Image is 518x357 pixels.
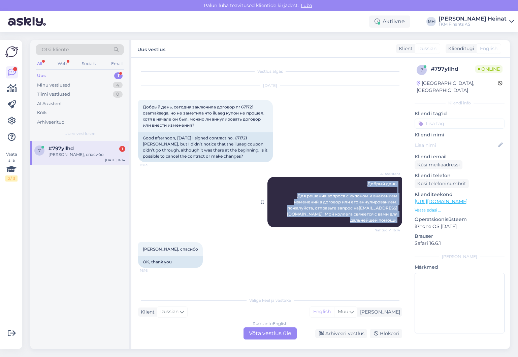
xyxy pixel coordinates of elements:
span: #797yllhd [48,145,74,152]
div: Kõik [37,109,47,116]
span: AI Assistent [375,171,400,176]
img: Askly Logo [5,45,18,58]
div: 1 [119,146,125,152]
input: Lisa nimi [415,141,497,149]
span: Luba [299,2,314,8]
p: iPhone OS [DATE] [415,223,505,230]
span: Russian [160,308,179,316]
a: [PERSON_NAME] HeinatTKM Finants AS [439,16,514,27]
div: 2 / 3 [5,175,18,182]
div: 1 [114,72,123,79]
span: Nähtud ✓ 16:14 [375,228,400,233]
a: [URL][DOMAIN_NAME] [415,198,467,204]
span: English [480,45,497,52]
div: Küsi telefoninumbrit [415,179,469,188]
div: Uus [37,72,46,79]
span: [PERSON_NAME], спасибо [143,247,198,252]
div: [PERSON_NAME] [357,309,400,316]
span: Uued vestlused [64,131,96,137]
p: Kliendi telefon [415,172,505,179]
span: 7 [421,67,423,72]
span: Добрый день, сегодня заключила договор nr 671721 osamaksega, но не заметила что iluaeg купон не п... [143,104,265,128]
div: [PERSON_NAME], спасибо [48,152,125,158]
div: [DATE] [138,83,402,89]
div: Arhiveeritud [37,119,65,126]
input: Lisa tag [415,119,505,129]
p: Vaata edasi ... [415,207,505,213]
div: Vestlus algas [138,68,402,74]
div: Valige keel ja vastake [138,297,402,303]
div: 0 [113,91,123,98]
span: Добрый день! Для решения вопроса с купоном и внесением изменений в договор или его аннулированием... [287,181,398,223]
div: OK, thank you [138,256,203,268]
div: TKM Finants AS [439,22,507,27]
div: Klienditugi [446,45,474,52]
div: Blokeeri [370,329,402,338]
div: Good afternoon, [DATE] I signed contract no. 671721 [PERSON_NAME], but I didn’t notice that the i... [138,132,273,162]
div: Tiimi vestlused [37,91,70,98]
div: Email [110,59,124,68]
div: # 797yllhd [431,65,475,73]
div: Klient [396,45,413,52]
p: Kliendi tag'id [415,110,505,117]
span: Online [475,65,503,73]
div: [PERSON_NAME] [415,254,505,260]
div: [GEOGRAPHIC_DATA], [GEOGRAPHIC_DATA] [417,80,498,94]
p: Klienditeekond [415,191,505,198]
div: Võta vestlus üle [244,327,297,339]
div: Aktiivne [369,15,410,28]
div: Arhiveeri vestlus [315,329,367,338]
p: Märkmed [415,264,505,271]
div: 4 [113,82,123,89]
p: Operatsioonisüsteem [415,216,505,223]
span: 16:13 [140,162,165,167]
div: Socials [80,59,97,68]
span: Otsi kliente [42,46,69,53]
div: Kliendi info [415,100,505,106]
div: [DATE] 16:14 [105,158,125,163]
p: Kliendi email [415,153,505,160]
p: Safari 16.6.1 [415,240,505,247]
div: All [36,59,43,68]
div: AI Assistent [37,100,62,107]
span: Russian [418,45,436,52]
label: Uus vestlus [137,44,165,53]
div: MH [426,17,436,26]
div: Minu vestlused [37,82,70,89]
div: Russian to English [253,321,288,327]
span: 7 [38,148,41,153]
div: [PERSON_NAME] Heinat [439,16,507,22]
p: Kliendi nimi [415,131,505,138]
span: 16:16 [140,268,165,273]
div: Vaata siia [5,151,18,182]
div: English [310,307,334,317]
p: Brauser [415,233,505,240]
div: Küsi meiliaadressi [415,160,462,169]
span: Muu [338,309,348,315]
div: Klient [138,309,155,316]
div: Web [56,59,68,68]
